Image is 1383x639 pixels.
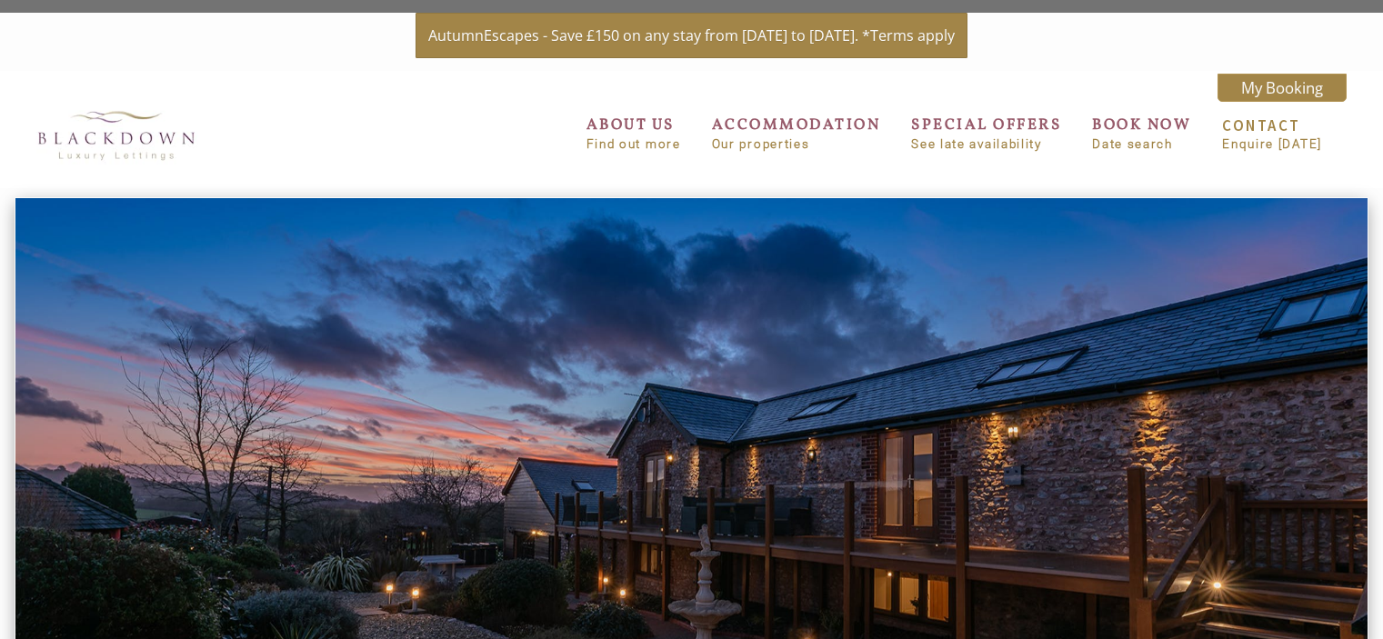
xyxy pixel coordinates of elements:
a: ACCOMMODATIONOur properties [712,115,881,151]
small: See late availability [911,137,1061,151]
img: Blackdown Luxury Lettings [25,100,207,170]
small: Enquire [DATE] [1222,137,1322,151]
small: Find out more [586,137,681,151]
small: Date search [1092,137,1191,151]
a: My Booking [1218,74,1347,102]
a: BOOK NOWDate search [1092,115,1191,151]
a: ABOUT USFind out more [586,115,681,151]
small: Our properties [712,137,881,151]
a: CONTACTEnquire [DATE] [1222,115,1322,151]
a: SPECIAL OFFERSSee late availability [911,115,1061,151]
a: AutumnEscapes - Save £150 on any stay from [DATE] to [DATE]. *Terms apply [416,13,967,58]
